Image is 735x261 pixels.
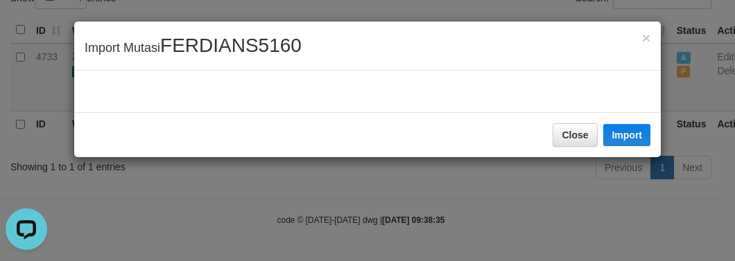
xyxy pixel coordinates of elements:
[642,30,650,46] span: ×
[6,6,47,47] button: Open LiveChat chat widget
[553,123,597,147] button: Close
[85,41,302,55] span: Import Mutasi
[160,35,302,56] span: FERDIANS5160
[603,124,650,146] button: Import
[642,30,650,45] button: Close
